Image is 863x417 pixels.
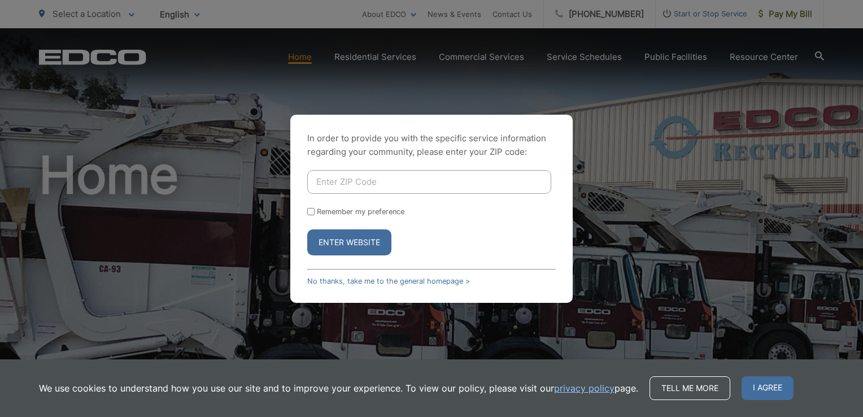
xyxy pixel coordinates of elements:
label: Remember my preference [317,207,404,216]
button: Enter Website [307,229,391,255]
p: We use cookies to understand how you use our site and to improve your experience. To view our pol... [39,381,638,395]
p: In order to provide you with the specific service information regarding your community, please en... [307,132,556,159]
a: Tell me more [650,376,730,400]
a: No thanks, take me to the general homepage > [307,277,470,285]
span: I agree [742,376,794,400]
a: privacy policy [554,381,614,395]
input: Enter ZIP Code [307,170,551,194]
